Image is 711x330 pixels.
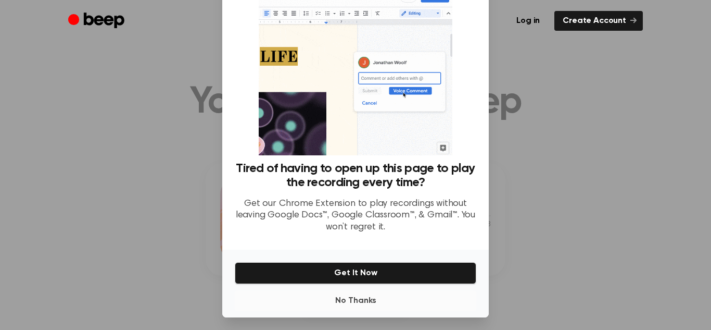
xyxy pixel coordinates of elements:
h3: Tired of having to open up this page to play the recording every time? [235,162,476,190]
button: Get It Now [235,262,476,284]
a: Create Account [554,11,643,31]
a: Log in [508,11,548,31]
a: Beep [68,11,127,31]
button: No Thanks [235,290,476,311]
p: Get our Chrome Extension to play recordings without leaving Google Docs™, Google Classroom™, & Gm... [235,198,476,234]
